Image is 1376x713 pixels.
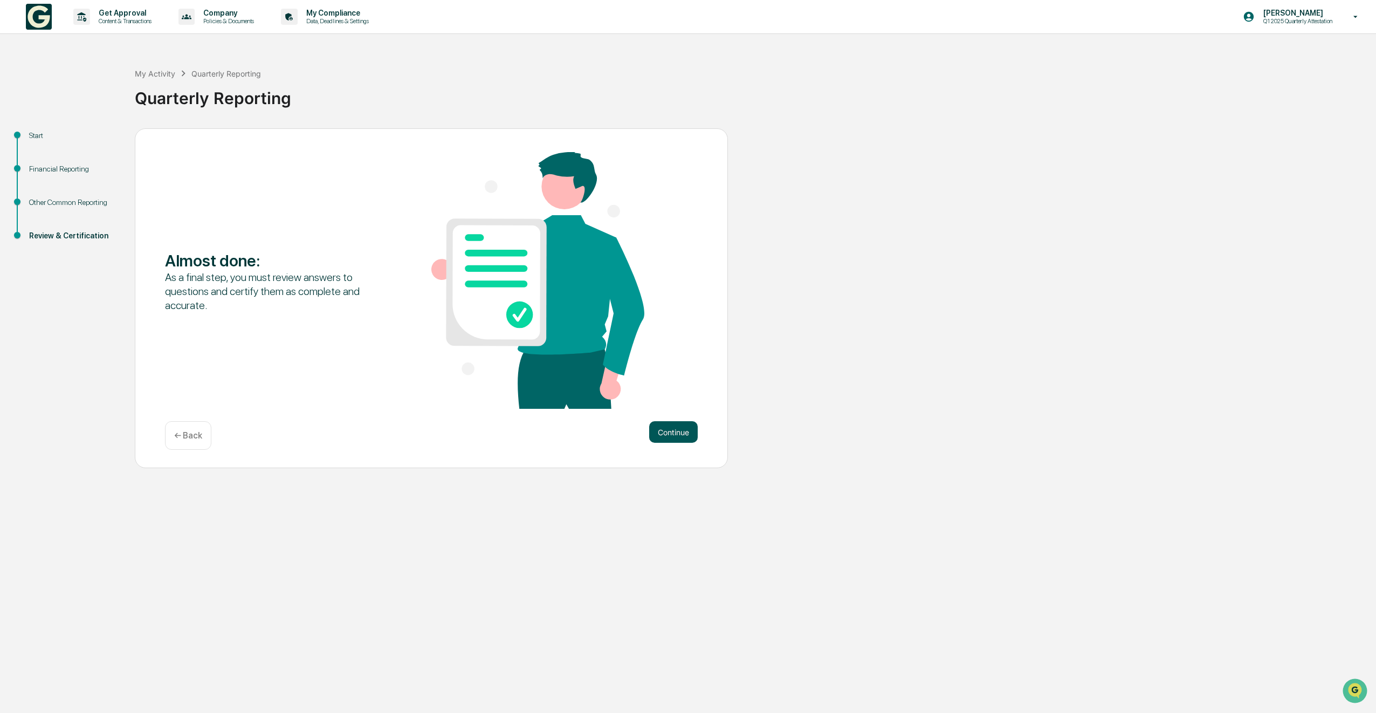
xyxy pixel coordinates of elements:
[165,251,378,270] div: Almost done :
[76,182,130,191] a: Powered byPylon
[1255,9,1338,17] p: [PERSON_NAME]
[183,86,196,99] button: Start new chat
[195,9,259,17] p: Company
[29,163,118,175] div: Financial Reporting
[6,152,72,172] a: 🔎Data Lookup
[26,4,52,30] img: logo
[37,83,177,93] div: Start new chat
[298,17,374,25] p: Data, Deadlines & Settings
[195,17,259,25] p: Policies & Documents
[78,137,87,146] div: 🗄️
[37,93,141,102] div: We're offline, we'll be back soon
[29,197,118,208] div: Other Common Reporting
[1341,677,1371,707] iframe: Open customer support
[6,132,74,151] a: 🖐️Preclearance
[107,183,130,191] span: Pylon
[11,157,19,166] div: 🔎
[89,136,134,147] span: Attestations
[431,152,644,409] img: Almost done
[22,136,70,147] span: Preclearance
[649,421,698,443] button: Continue
[90,17,157,25] p: Content & Transactions
[165,270,378,312] div: As a final step, you must review answers to questions and certify them as complete and accurate.
[29,130,118,141] div: Start
[90,9,157,17] p: Get Approval
[11,137,19,146] div: 🖐️
[135,80,1371,108] div: Quarterly Reporting
[29,230,118,242] div: Review & Certification
[298,9,374,17] p: My Compliance
[135,69,175,78] div: My Activity
[11,23,196,40] p: How can we help?
[74,132,138,151] a: 🗄️Attestations
[191,69,261,78] div: Quarterly Reporting
[1255,17,1338,25] p: Q1 2025 Quarterly Attestation
[174,430,202,441] p: ← Back
[22,156,68,167] span: Data Lookup
[11,83,30,102] img: 1746055101610-c473b297-6a78-478c-a979-82029cc54cd1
